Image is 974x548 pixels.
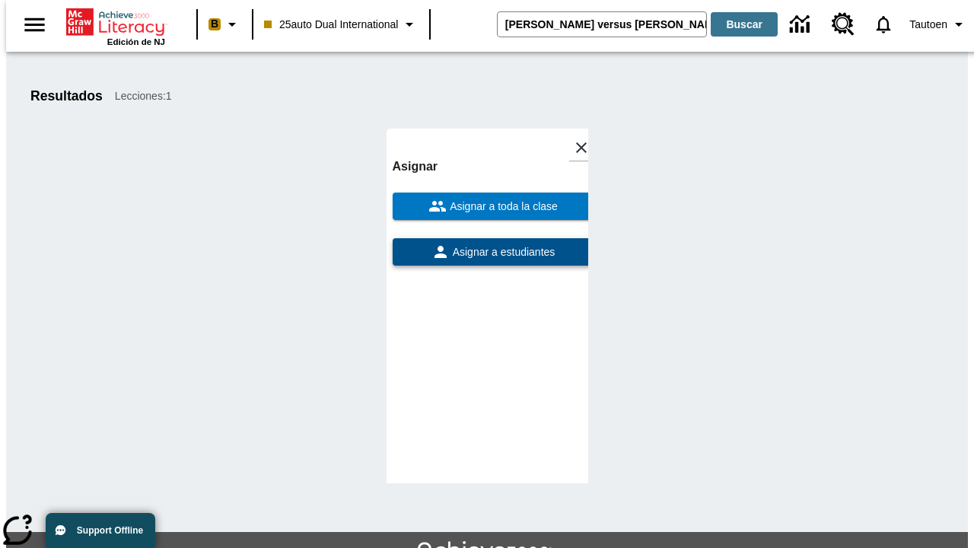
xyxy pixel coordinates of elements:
a: Centro de información [781,4,823,46]
span: Edición de NJ [107,37,165,46]
button: Buscar [711,12,778,37]
h6: Asignar [393,156,594,177]
span: Support Offline [77,525,143,536]
div: Portada [66,5,165,46]
h1: Resultados [30,88,103,104]
button: Abrir el menú lateral [12,2,57,47]
button: Support Offline [46,513,155,548]
button: Asignar a toda la clase [393,193,594,220]
button: Boost El color de la clase es melocotón. Cambiar el color de la clase. [202,11,247,38]
a: Centro de recursos, Se abrirá en una pestaña nueva. [823,4,864,45]
span: Tautoen [909,17,947,33]
span: Lecciones : 1 [115,88,172,104]
span: B [211,14,218,33]
input: Buscar campo [498,12,706,37]
a: Portada [66,7,165,37]
span: Asignar a toda la clase [447,199,558,215]
span: Asignar a estudiantes [450,244,555,260]
span: 25auto Dual International [264,17,398,33]
button: Perfil/Configuración [903,11,974,38]
div: lesson details [387,129,588,483]
a: Notificaciones [864,5,903,44]
button: Clase: 25auto Dual International, Selecciona una clase [258,11,425,38]
button: Cerrar [568,135,594,161]
button: Asignar a estudiantes [393,238,594,266]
